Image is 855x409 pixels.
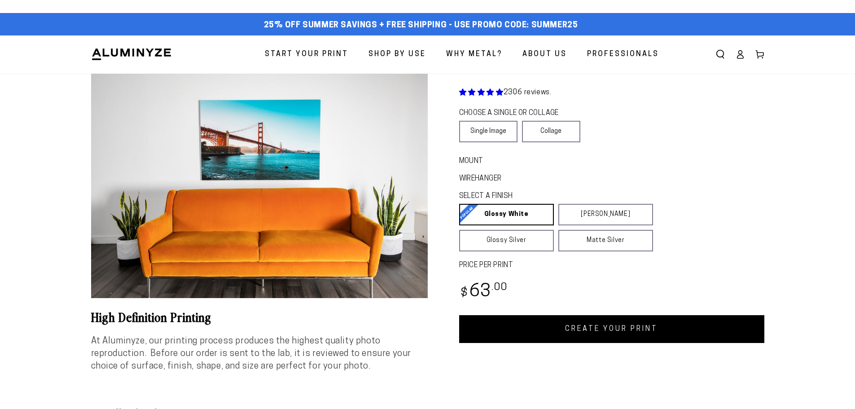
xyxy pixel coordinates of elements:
summary: Search our site [710,44,730,64]
legend: Mount [459,156,474,167]
a: Professionals [580,43,666,66]
media-gallery: Gallery Viewer [91,74,428,298]
a: Glossy White [459,204,554,225]
a: [PERSON_NAME] [558,204,653,225]
a: Matte Silver [558,230,653,251]
a: Glossy Silver [459,230,554,251]
span: At Aluminyze, our printing process produces the highest quality photo reproduction. Before our or... [91,337,412,371]
span: Shop By Use [368,48,426,61]
a: Single Image [459,121,517,142]
span: $ [460,287,468,299]
b: High Definition Printing [91,308,211,325]
span: About Us [522,48,567,61]
a: Collage [522,121,580,142]
a: Shop By Use [362,43,433,66]
span: Professionals [587,48,659,61]
sup: .00 [491,282,508,293]
bdi: 63 [459,283,508,301]
a: About Us [516,43,574,66]
img: Aluminyze [91,48,172,61]
a: Why Metal? [439,43,509,66]
label: PRICE PER PRINT [459,260,764,271]
span: Why Metal? [446,48,502,61]
span: Start Your Print [265,48,348,61]
legend: WireHanger [459,174,485,184]
a: Start Your Print [258,43,355,66]
span: 25% off Summer Savings + Free Shipping - Use Promo Code: SUMMER25 [264,21,578,31]
legend: CHOOSE A SINGLE OR COLLAGE [459,108,572,119]
legend: SELECT A FINISH [459,191,631,202]
a: CREATE YOUR PRINT [459,315,764,343]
